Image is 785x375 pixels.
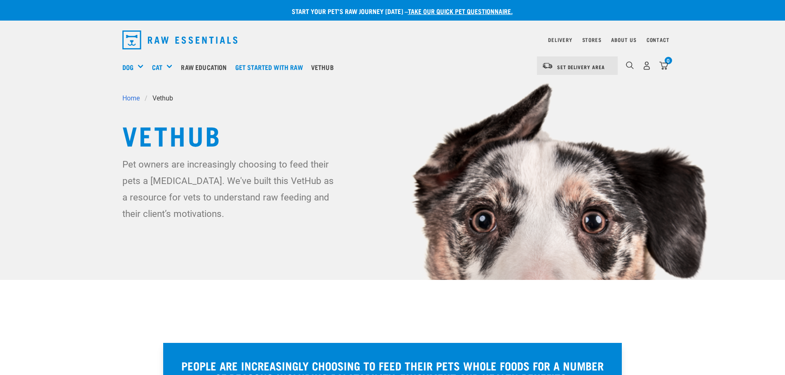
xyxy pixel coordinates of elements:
a: Stores [582,38,602,41]
img: Raw Essentials Logo [122,30,238,49]
a: Dog [122,62,134,72]
div: 0 [665,57,672,64]
span: Home [122,93,140,103]
span: Set Delivery Area [557,65,605,68]
a: Cat [152,62,162,72]
p: Pet owners are increasingly choosing to feed their pets a [MEDICAL_DATA]. We've built this VetHub... [122,156,339,222]
nav: breadcrumbs [122,93,663,103]
img: van-moving.png [542,62,553,70]
a: Contact [647,38,670,41]
a: Get started with Raw [233,51,309,84]
a: Home [122,93,145,103]
img: user.png [642,61,651,70]
a: take our quick pet questionnaire. [408,9,513,13]
img: home-icon@2x.png [659,61,668,70]
img: home-icon-1@2x.png [626,61,634,69]
a: Delivery [548,38,572,41]
h1: Vethub [122,120,663,149]
a: About Us [611,38,636,41]
nav: dropdown navigation [116,27,670,53]
a: Raw Education [179,51,233,84]
a: Vethub [309,51,340,84]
